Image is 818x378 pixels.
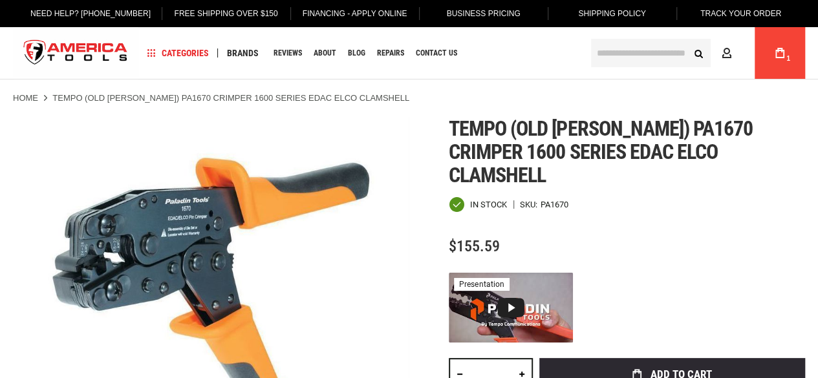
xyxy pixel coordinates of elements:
[308,45,342,62] a: About
[13,92,38,104] a: Home
[470,200,507,209] span: In stock
[348,49,365,57] span: Blog
[520,200,541,209] strong: SKU
[342,45,371,62] a: Blog
[268,45,308,62] a: Reviews
[227,48,259,58] span: Brands
[141,45,215,62] a: Categories
[147,48,209,58] span: Categories
[377,49,404,57] span: Repairs
[274,49,302,57] span: Reviews
[449,237,500,255] span: $155.59
[13,29,138,78] img: America Tools
[221,45,264,62] a: Brands
[13,29,138,78] a: store logo
[449,196,507,213] div: Availability
[541,200,568,209] div: PA1670
[52,93,409,103] strong: TEMPO (old [PERSON_NAME]) PA1670 CRIMPER 1600 SERIES EDAC ELCO CLAMSHELL
[314,49,336,57] span: About
[449,116,753,187] span: Tempo (old [PERSON_NAME]) pa1670 crimper 1600 series edac elco clamshell
[416,49,457,57] span: Contact Us
[371,45,410,62] a: Repairs
[410,45,463,62] a: Contact Us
